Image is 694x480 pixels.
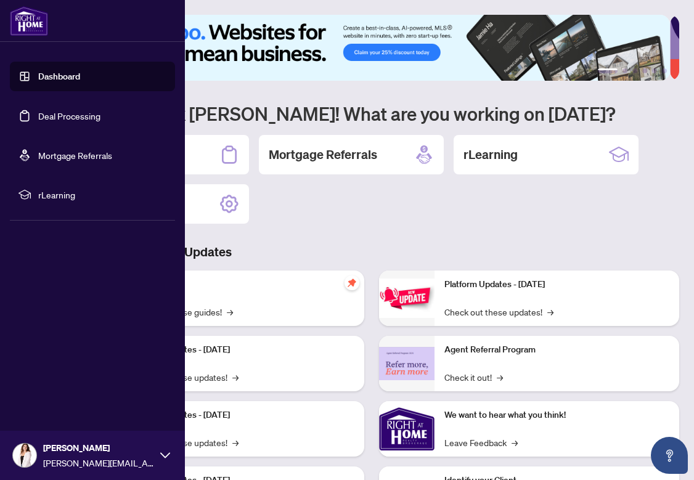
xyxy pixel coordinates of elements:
[232,436,239,449] span: →
[38,188,166,201] span: rLearning
[444,409,669,422] p: We want to hear what you think!
[512,436,518,449] span: →
[444,436,518,449] a: Leave Feedback→
[269,146,377,163] h2: Mortgage Referrals
[43,441,154,455] span: [PERSON_NAME]
[13,444,36,467] img: Profile Icon
[43,456,154,470] span: [PERSON_NAME][EMAIL_ADDRESS][DOMAIN_NAME]
[623,68,627,73] button: 2
[232,370,239,384] span: →
[547,305,553,319] span: →
[632,68,637,73] button: 3
[642,68,647,73] button: 4
[379,347,435,381] img: Agent Referral Program
[38,110,100,121] a: Deal Processing
[227,305,233,319] span: →
[463,146,518,163] h2: rLearning
[38,150,112,161] a: Mortgage Referrals
[379,279,435,317] img: Platform Updates - June 23, 2025
[10,6,48,36] img: logo
[651,437,688,474] button: Open asap
[379,401,435,457] img: We want to hear what you think!
[38,71,80,82] a: Dashboard
[345,275,359,290] span: pushpin
[444,343,669,357] p: Agent Referral Program
[64,243,679,261] h3: Brokerage & Industry Updates
[444,278,669,291] p: Platform Updates - [DATE]
[444,370,503,384] a: Check it out!→
[129,409,354,422] p: Platform Updates - [DATE]
[64,15,670,81] img: Slide 0
[64,102,679,125] h1: Welcome back [PERSON_NAME]! What are you working on [DATE]?
[598,68,618,73] button: 1
[497,370,503,384] span: →
[652,68,657,73] button: 5
[444,305,553,319] a: Check out these updates!→
[129,343,354,357] p: Platform Updates - [DATE]
[662,68,667,73] button: 6
[129,278,354,291] p: Self-Help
